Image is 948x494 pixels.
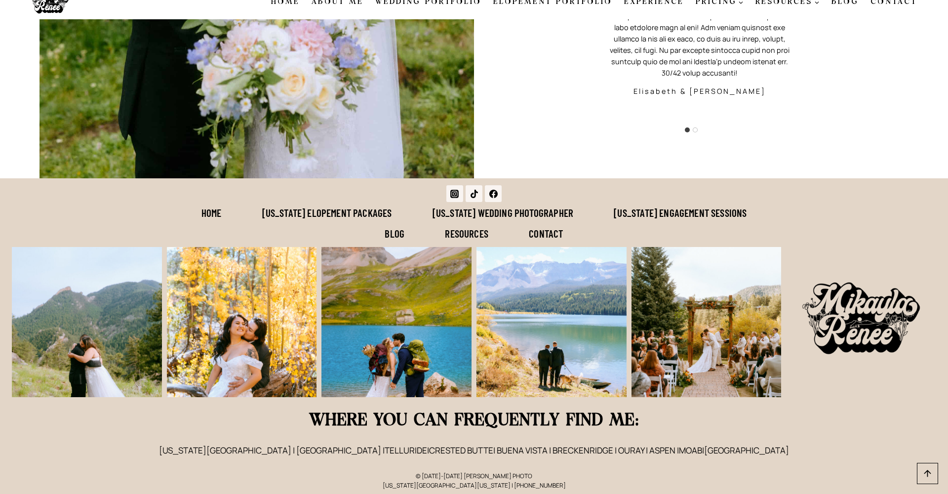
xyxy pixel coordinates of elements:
a: Instagram [446,185,463,202]
a: TikTok [466,185,482,202]
strong: WHERE YOU CAN FREQUENTLY FIND ME: [309,412,639,429]
a: Resources [425,223,509,244]
a: [US_STATE] Elopement Packages [241,202,412,223]
p: © [DATE]-[DATE] [PERSON_NAME] PHOTO [US_STATE][GEOGRAPHIC_DATA][US_STATE] | [PHONE_NUMBER] [167,471,781,490]
a: [US_STATE] Wedding Photographer [412,202,594,223]
a: Facebook [485,185,502,202]
div: Elisabeth & [PERSON_NAME] [633,85,766,97]
p: [US_STATE][GEOGRAPHIC_DATA] | [GEOGRAPHIC_DATA] | | | BUENA VISTA | BRECKENRIDGE | OURAY | ASPEN | | [12,444,936,457]
a: Blog [364,223,425,244]
a: Contact [509,223,584,244]
a: Scroll to top [917,463,938,484]
button: Go to slide 2 [693,127,698,132]
a: MOAB [679,445,702,456]
a: [GEOGRAPHIC_DATA] [704,445,789,456]
a: CRESTED BUTTE [429,445,493,456]
button: Go to slide 1 [685,127,690,132]
nav: Footer Navigation [167,202,781,244]
ul: Select a slide to show [474,125,908,134]
a: TELLURIDE [385,445,427,456]
a: [US_STATE] Engagement Sessions [593,202,767,223]
a: Home [181,202,241,223]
